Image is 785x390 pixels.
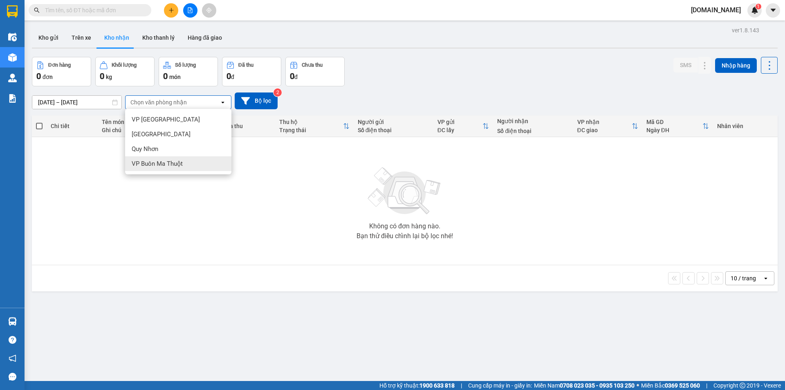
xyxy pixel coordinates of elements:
[756,4,761,9] sup: 1
[102,127,151,133] div: Ghi chú
[219,123,271,129] div: Chưa thu
[169,74,181,80] span: món
[684,5,747,15] span: [DOMAIN_NAME]
[132,160,183,168] span: VP Buôn Ma Thuột
[106,74,112,80] span: kg
[285,57,345,86] button: Chưa thu0đ
[673,58,698,72] button: SMS
[102,119,151,125] div: Tên món
[227,71,231,81] span: 0
[32,28,65,47] button: Kho gửi
[357,233,453,239] div: Bạn thử điều chỉnh lại bộ lọc nhé!
[175,62,196,68] div: Số lượng
[65,28,98,47] button: Trên xe
[8,33,17,41] img: warehouse-icon
[641,381,700,390] span: Miền Bắc
[766,3,780,18] button: caret-down
[130,98,187,106] div: Chọn văn phòng nhận
[220,99,226,106] svg: open
[187,7,193,13] span: file-add
[231,74,234,80] span: đ
[206,7,212,13] span: aim
[95,57,155,86] button: Khối lượng0kg
[577,127,632,133] div: ĐC giao
[573,115,642,137] th: Toggle SortBy
[181,28,229,47] button: Hàng đã giao
[164,3,178,18] button: plus
[51,123,93,129] div: Chi tiết
[168,7,174,13] span: plus
[364,162,446,220] img: svg+xml;base64,PHN2ZyBjbGFzcz0ibGlzdC1wbHVnX19zdmciIHhtbG5zPSJodHRwOi8vd3d3LnczLm9yZy8yMDAwL3N2Zy...
[769,7,777,14] span: caret-down
[7,5,18,18] img: logo-vxr
[279,127,343,133] div: Trạng thái
[275,115,354,137] th: Toggle SortBy
[8,74,17,82] img: warehouse-icon
[740,383,745,388] span: copyright
[461,381,462,390] span: |
[358,119,429,125] div: Người gửi
[433,115,493,137] th: Toggle SortBy
[717,123,774,129] div: Nhân viên
[497,128,569,134] div: Số điện thoại
[646,119,702,125] div: Mã GD
[238,62,253,68] div: Đã thu
[637,384,639,387] span: ⚪️
[763,275,769,282] svg: open
[34,7,40,13] span: search
[732,26,759,35] div: ver 1.8.143
[8,53,17,62] img: warehouse-icon
[9,336,16,344] span: question-circle
[9,373,16,381] span: message
[731,274,756,282] div: 10 / trang
[163,71,168,81] span: 0
[43,74,53,80] span: đơn
[577,119,632,125] div: VP nhận
[290,71,294,81] span: 0
[32,96,121,109] input: Select a date range.
[8,317,17,326] img: warehouse-icon
[437,127,483,133] div: ĐC lấy
[32,57,91,86] button: Đơn hàng0đơn
[8,94,17,103] img: solution-icon
[560,382,635,389] strong: 0708 023 035 - 0935 103 250
[369,223,440,230] div: Không có đơn hàng nào.
[534,381,635,390] span: Miền Nam
[235,92,278,109] button: Bộ lọc
[646,127,702,133] div: Ngày ĐH
[98,28,136,47] button: Kho nhận
[497,118,569,124] div: Người nhận
[294,74,298,80] span: đ
[136,28,181,47] button: Kho thanh lý
[45,6,141,15] input: Tìm tên, số ĐT hoặc mã đơn
[437,119,483,125] div: VP gửi
[665,382,700,389] strong: 0369 525 060
[112,62,137,68] div: Khối lượng
[48,62,71,68] div: Đơn hàng
[302,62,323,68] div: Chưa thu
[222,57,281,86] button: Đã thu0đ
[419,382,455,389] strong: 1900 633 818
[132,130,191,138] span: [GEOGRAPHIC_DATA]
[468,381,532,390] span: Cung cấp máy in - giấy in:
[125,109,231,174] ul: Menu
[757,4,760,9] span: 1
[279,119,343,125] div: Thu hộ
[715,58,757,73] button: Nhập hàng
[132,145,158,153] span: Quy Nhơn
[274,88,282,97] sup: 2
[751,7,758,14] img: icon-new-feature
[358,127,429,133] div: Số điện thoại
[706,381,707,390] span: |
[183,3,197,18] button: file-add
[379,381,455,390] span: Hỗ trợ kỹ thuật:
[159,57,218,86] button: Số lượng0món
[100,71,104,81] span: 0
[202,3,216,18] button: aim
[36,71,41,81] span: 0
[9,354,16,362] span: notification
[132,115,200,124] span: VP [GEOGRAPHIC_DATA]
[642,115,713,137] th: Toggle SortBy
